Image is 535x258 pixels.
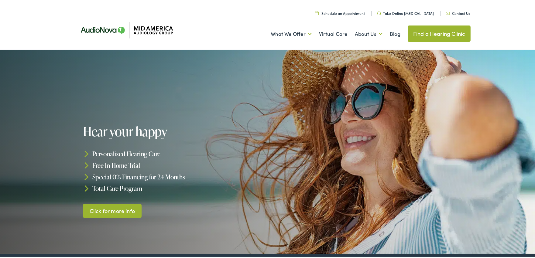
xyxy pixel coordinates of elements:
a: Virtual Care [319,22,348,44]
a: Blog [390,22,400,44]
h1: Hear your happy [83,123,268,137]
a: Take Online [MEDICAL_DATA] [377,9,434,15]
img: utility icon [446,11,450,14]
li: Special 0% Financing for 24 Months [83,170,270,182]
li: Personalized Hearing Care [83,147,270,158]
a: What We Offer [271,22,312,44]
li: Free In-Home Trial [83,158,270,170]
a: Schedule an Appointment [315,9,365,15]
li: Total Care Program [83,181,270,193]
a: About Us [355,22,382,44]
a: Find a Hearing Clinic [408,24,471,41]
a: Click for more info [83,202,142,217]
img: utility icon [377,10,381,14]
img: utility icon [315,10,319,14]
a: Contact Us [446,9,470,15]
